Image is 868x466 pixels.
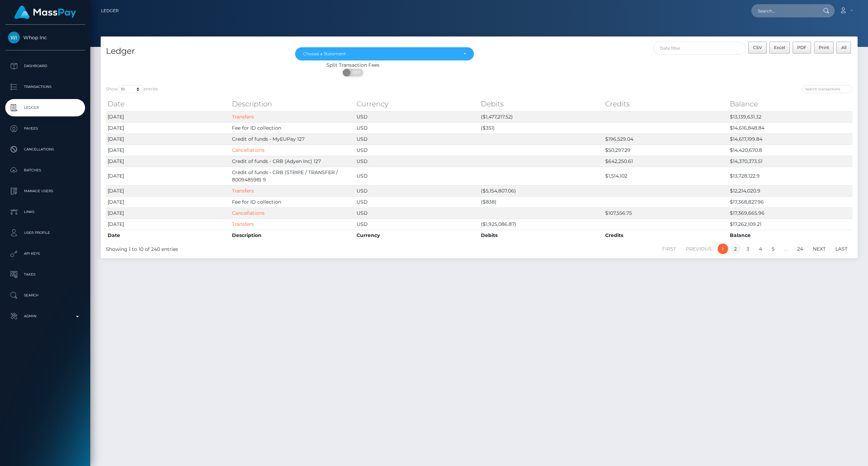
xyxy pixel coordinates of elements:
label: Show entries [106,85,158,93]
a: 24 [793,244,807,254]
p: Admin [8,311,82,321]
td: [DATE] [106,196,230,207]
th: Credits [603,230,728,241]
td: [DATE] [106,156,230,167]
span: Excel [774,45,785,50]
input: Date filter [653,42,745,55]
p: Taxes [8,269,82,280]
div: Choose a Statement [303,51,458,57]
td: ($1,477,217.52) [479,111,603,122]
td: $17,262,109.21 [728,219,852,230]
td: [DATE] [106,122,230,133]
a: User Profile [5,224,85,242]
td: $14,370,373.51 [728,156,852,167]
td: [DATE] [106,111,230,122]
td: USD [355,111,479,122]
th: Description [230,230,354,241]
a: Ledger [101,3,119,18]
td: USD [355,167,479,185]
p: Batches [8,165,82,175]
td: Credit of funds - CRB (STRIPE / TRANSFER / 800948598) 9 [230,167,354,185]
input: Search... [751,4,817,17]
th: Date [106,97,230,111]
th: Currency [355,230,479,241]
span: All [841,45,846,50]
td: [DATE] [106,219,230,230]
a: Transactions [5,78,85,96]
td: $17,368,827.96 [728,196,852,207]
a: Last [832,244,851,254]
td: Credit of funds - CRB (Adyen Inc) 127 [230,156,354,167]
td: USD [355,156,479,167]
td: ($1,925,086.87) [479,219,603,230]
a: 4 [755,244,766,254]
td: $14,617,199.84 [728,133,852,145]
td: [DATE] [106,167,230,185]
td: [DATE] [106,133,230,145]
td: ($838) [479,196,603,207]
h4: Ledger [106,45,285,57]
td: $642,250.61 [603,156,728,167]
td: $50,297.29 [603,145,728,156]
div: Split Transaction Fees [101,62,605,69]
p: Manage Users [8,186,82,196]
a: 5 [768,244,778,254]
td: Fee for ID collection [230,196,354,207]
td: $12,214,020.9 [728,185,852,196]
select: Showentries [118,85,144,93]
th: Debits [479,97,603,111]
a: 2 [730,244,741,254]
a: 3 [743,244,753,254]
a: 1 [718,244,728,254]
td: USD [355,207,479,219]
td: $1,514,102 [603,167,728,185]
p: Ledger [8,103,82,113]
td: USD [355,145,479,156]
td: $17,369,665.96 [728,207,852,219]
p: User Profile [8,228,82,238]
span: OFF [347,69,364,76]
a: Payees [5,120,85,137]
a: Cancellations [232,147,265,153]
a: Cancellations [5,141,85,158]
td: $107,556.75 [603,207,728,219]
a: Admin [5,308,85,325]
td: $196,529.04 [603,133,728,145]
span: PDF [797,45,807,50]
a: API Keys [5,245,85,262]
p: Links [8,207,82,217]
input: Search transactions [802,85,852,93]
a: Transfers [232,114,254,120]
button: Excel [769,42,790,54]
th: Balance [728,230,852,241]
button: CSV [748,42,767,54]
p: API Keys [8,248,82,259]
button: All [836,42,851,54]
td: Fee for ID collection [230,122,354,133]
span: Print [819,45,829,50]
a: Taxes [5,266,85,283]
p: Dashboard [8,61,82,71]
a: Dashboard [5,57,85,75]
th: Debits [479,230,603,241]
a: Search [5,287,85,304]
a: Links [5,203,85,221]
td: [DATE] [106,185,230,196]
p: Payees [8,123,82,134]
span: CSV [753,45,762,50]
td: [DATE] [106,145,230,156]
th: Currency [355,97,479,111]
p: Cancellations [8,144,82,155]
td: $13,139,631.32 [728,111,852,122]
a: Next [809,244,829,254]
button: PDF [793,42,811,54]
div: Showing 1 to 10 of 240 entries [106,243,411,253]
p: Search [8,290,82,301]
td: USD [355,219,479,230]
a: Batches [5,162,85,179]
a: Transfers [232,188,254,194]
button: Choose a Statement [295,47,474,60]
td: USD [355,122,479,133]
a: Ledger [5,99,85,116]
td: ($351) [479,122,603,133]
